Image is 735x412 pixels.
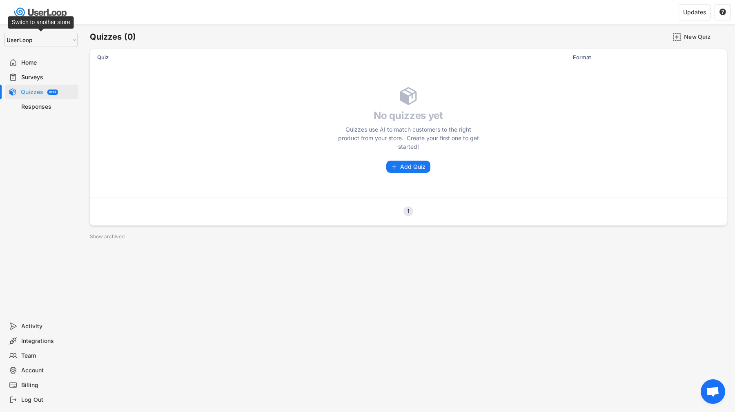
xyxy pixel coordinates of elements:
[21,59,75,67] div: Home
[97,54,568,61] div: Quiz
[21,337,75,345] div: Integrations
[335,110,482,122] h4: No quizzes yet
[21,88,43,96] div: Quizzes
[21,396,75,404] div: Log Out
[719,9,726,16] button: 
[701,379,725,404] div: Open chat
[49,91,56,94] div: BETA
[386,161,430,173] button: Add Quiz
[90,234,125,239] div: Show archived
[21,367,75,374] div: Account
[335,125,482,151] div: Quizzes use AI to match customers to the right product from your store. Create your first one to ...
[719,8,726,16] text: 
[573,54,655,61] div: Format
[673,33,681,41] img: AddMajor.svg
[400,164,425,170] span: Add Quiz
[21,381,75,389] div: Billing
[21,352,75,360] div: Team
[90,31,136,43] h6: Quizzes (0)
[683,9,706,15] div: Updates
[684,33,725,40] div: New Quiz
[12,4,70,21] img: userloop-logo-01.svg
[21,322,75,330] div: Activity
[403,208,413,214] div: 1
[21,103,75,111] div: Responses
[21,74,75,81] div: Surveys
